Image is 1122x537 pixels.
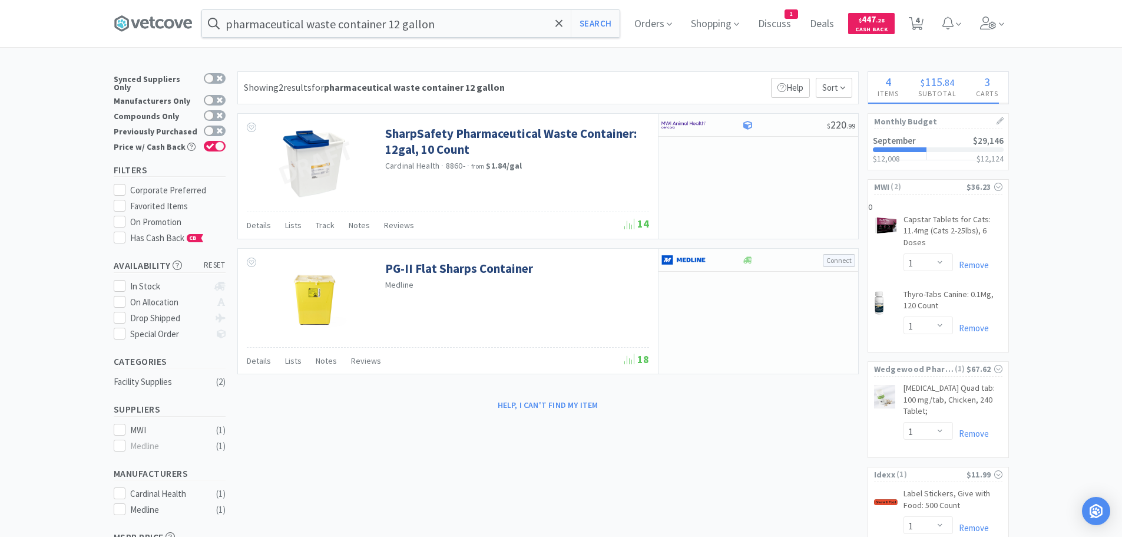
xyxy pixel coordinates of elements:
[874,385,895,408] img: 91dafdef803f452ea252c63e680c5c5c_540326.jpeg
[953,259,989,271] a: Remove
[909,76,967,88] div: .
[285,355,302,366] span: Lists
[874,291,885,315] img: eb60b0389c5e4b81902753d7ef8a77e7_6998.png
[904,20,928,31] a: 4
[903,383,1002,422] a: [MEDICAL_DATA] Quad tab: 100 mg/tab, Chicken, 240 Tablet;
[954,363,967,375] span: ( 1 )
[859,17,862,24] span: $
[827,121,830,130] span: $
[848,8,895,39] a: $447.28Cash Back
[202,10,620,37] input: Search by item, sku, manufacturer, ingredient, size...
[903,488,1002,516] a: Label Stickers, Give with Food: 500 Count
[903,214,1002,253] a: Capstar Tablets for Cats: 11.4mg (Cats 2-25lbs), 6 Doses
[216,487,226,501] div: ( 1 )
[130,199,226,213] div: Favorited Items
[624,217,649,230] span: 14
[247,355,271,366] span: Details
[903,289,1002,317] a: Thyro-Tabs Canine: 0.1Mg, 120 Count
[187,235,199,242] span: CB
[130,232,204,243] span: Has Cash Back
[953,322,989,334] a: Remove
[114,403,226,416] h5: Suppliers
[471,162,484,170] span: from
[925,74,942,89] span: 115
[874,490,898,514] img: b59de0c300db43529c337a623d9ae333_175019.png
[967,363,1002,375] div: $67.62
[324,81,505,93] strong: pharmaceutical waste container 12 gallon
[114,141,198,151] div: Price w/ Cash Back
[385,279,414,290] a: Medline
[827,118,855,131] span: 220
[967,180,1002,193] div: $36.23
[909,88,967,99] h4: Subtotal
[977,154,1004,163] h3: $
[823,254,855,267] button: Connect
[921,77,925,88] span: $
[130,503,203,517] div: Medline
[967,468,1002,481] div: $11.99
[973,135,1004,146] span: $29,146
[130,311,208,325] div: Drop Shipped
[130,215,226,229] div: On Promotion
[385,160,440,171] a: Cardinal Health
[467,160,469,171] span: ·
[312,81,505,93] span: for
[967,88,1008,99] h4: Carts
[130,423,203,437] div: MWI
[114,126,198,136] div: Previously Purchased
[486,160,522,171] strong: $1.84 / gal
[859,14,885,25] span: 447
[874,114,1002,129] h1: Monthly Budget
[114,95,198,105] div: Manufacturers Only
[316,355,337,366] span: Notes
[316,220,335,230] span: Track
[945,77,954,88] span: 84
[130,279,208,294] div: In Stock
[1082,497,1110,525] div: Open Intercom Messenger
[874,363,954,375] span: Wedgewood Pharmacy
[885,74,891,89] span: 4
[114,355,226,368] h5: Categories
[624,352,649,366] span: 18
[244,80,505,95] div: Showing 2 results
[114,73,198,91] div: Synced Suppliers Only
[984,74,990,89] span: 3
[661,251,706,269] img: a646391c64b94eb2892348a965bf03f3_134.png
[953,428,989,439] a: Remove
[874,216,898,235] img: 25e69ef2428e4cf59b1d00e428bbeb5f_319253.png
[441,160,443,171] span: ·
[204,259,226,272] span: reset
[114,163,226,177] h5: Filters
[130,183,226,197] div: Corporate Preferred
[216,423,226,437] div: ( 1 )
[771,78,810,98] p: Help
[276,261,353,337] img: 73f6e70aed934268976a7e477d7c776c_640415.jpeg
[571,10,620,37] button: Search
[247,220,271,230] span: Details
[895,469,967,480] span: ( 1 )
[349,220,370,230] span: Notes
[114,375,209,389] div: Facility Supplies
[785,10,797,18] span: 1
[816,78,852,98] span: Sort
[868,200,1008,351] div: 0
[868,88,909,99] h4: Items
[216,375,226,389] div: ( 2 )
[491,395,605,415] button: Help, I can't find my item
[130,487,203,501] div: Cardinal Health
[114,467,226,480] h5: Manufacturers
[874,180,890,193] span: MWI
[876,17,885,24] span: . 28
[276,126,353,202] img: 2318d9f142a04aa183039aa7f8fbf5e7_618105.png
[868,129,1008,170] a: September$29,146$12,008$12,124
[805,19,839,29] a: Deals
[384,220,414,230] span: Reviews
[385,126,646,158] a: SharpSafety Pharmaceutical Waste Container: 12gal, 10 Count
[130,295,208,309] div: On Allocation
[130,439,203,453] div: Medline
[285,220,302,230] span: Lists
[114,259,226,272] h5: Availability
[114,110,198,120] div: Compounds Only
[216,439,226,453] div: ( 1 )
[753,19,796,29] a: Discuss1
